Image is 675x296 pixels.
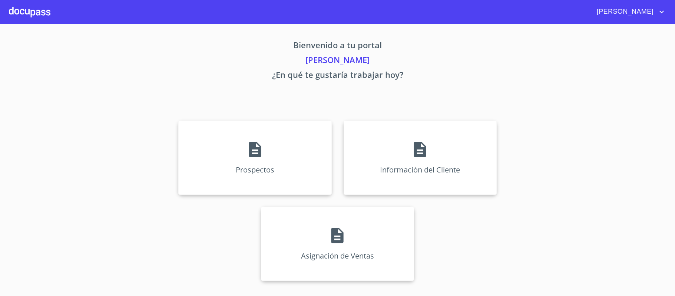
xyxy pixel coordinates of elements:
[109,54,566,69] p: [PERSON_NAME]
[380,165,460,175] p: Información del Cliente
[236,165,274,175] p: Prospectos
[591,6,666,18] button: account of current user
[109,69,566,83] p: ¿En qué te gustaría trabajar hoy?
[109,39,566,54] p: Bienvenido a tu portal
[591,6,657,18] span: [PERSON_NAME]
[301,251,374,261] p: Asignación de Ventas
